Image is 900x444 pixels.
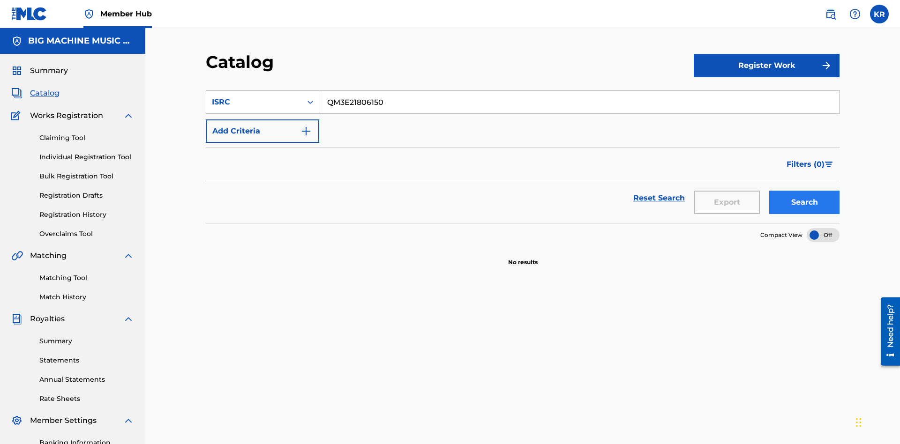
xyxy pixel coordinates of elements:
div: Help [846,5,864,23]
img: Summary [11,65,22,76]
img: f7272a7cc735f4ea7f67.svg [821,60,832,71]
img: help [849,8,861,20]
a: SummarySummary [11,65,68,76]
img: search [825,8,836,20]
span: Member Hub [100,8,152,19]
img: Member Settings [11,415,22,426]
button: Add Criteria [206,119,319,143]
a: CatalogCatalog [11,88,60,99]
span: Filters ( 0 ) [787,159,825,170]
h5: BIG MACHINE MUSIC LLC [28,36,134,46]
img: Catalog [11,88,22,99]
button: Search [769,191,840,214]
div: ISRC [212,96,296,108]
span: Works Registration [30,110,103,121]
span: Compact View [760,231,802,239]
a: Match History [39,292,134,302]
span: Catalog [30,88,60,99]
a: Reset Search [629,188,690,208]
a: Individual Registration Tool [39,152,134,162]
span: Member Settings [30,415,97,426]
div: Drag [856,408,862,437]
button: Filters (0) [781,153,840,176]
img: filter [825,162,833,167]
img: MLC Logo [11,7,47,21]
a: Statements [39,355,134,365]
iframe: Chat Widget [853,399,900,444]
a: Annual Statements [39,375,134,385]
a: Registration Drafts [39,191,134,200]
img: expand [123,110,134,121]
img: expand [123,313,134,325]
img: Accounts [11,36,22,47]
a: Summary [39,336,134,346]
img: Top Rightsholder [83,8,95,20]
img: 9d2ae6d4665cec9f34b9.svg [300,126,312,137]
span: Matching [30,250,67,261]
a: Bulk Registration Tool [39,171,134,181]
a: Rate Sheets [39,394,134,404]
a: Claiming Tool [39,133,134,143]
img: Works Registration [11,110,23,121]
img: expand [123,250,134,261]
h2: Catalog [206,52,278,73]
div: User Menu [870,5,889,23]
span: Royalties [30,313,65,325]
a: Overclaims Tool [39,229,134,239]
a: Matching Tool [39,273,134,283]
span: Summary [30,65,68,76]
img: Royalties [11,313,22,325]
p: No results [508,247,538,266]
a: Registration History [39,210,134,220]
form: Search Form [206,90,840,223]
button: Register Work [694,54,840,77]
img: Matching [11,250,23,261]
iframe: Resource Center [874,294,900,370]
img: expand [123,415,134,426]
a: Public Search [821,5,840,23]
